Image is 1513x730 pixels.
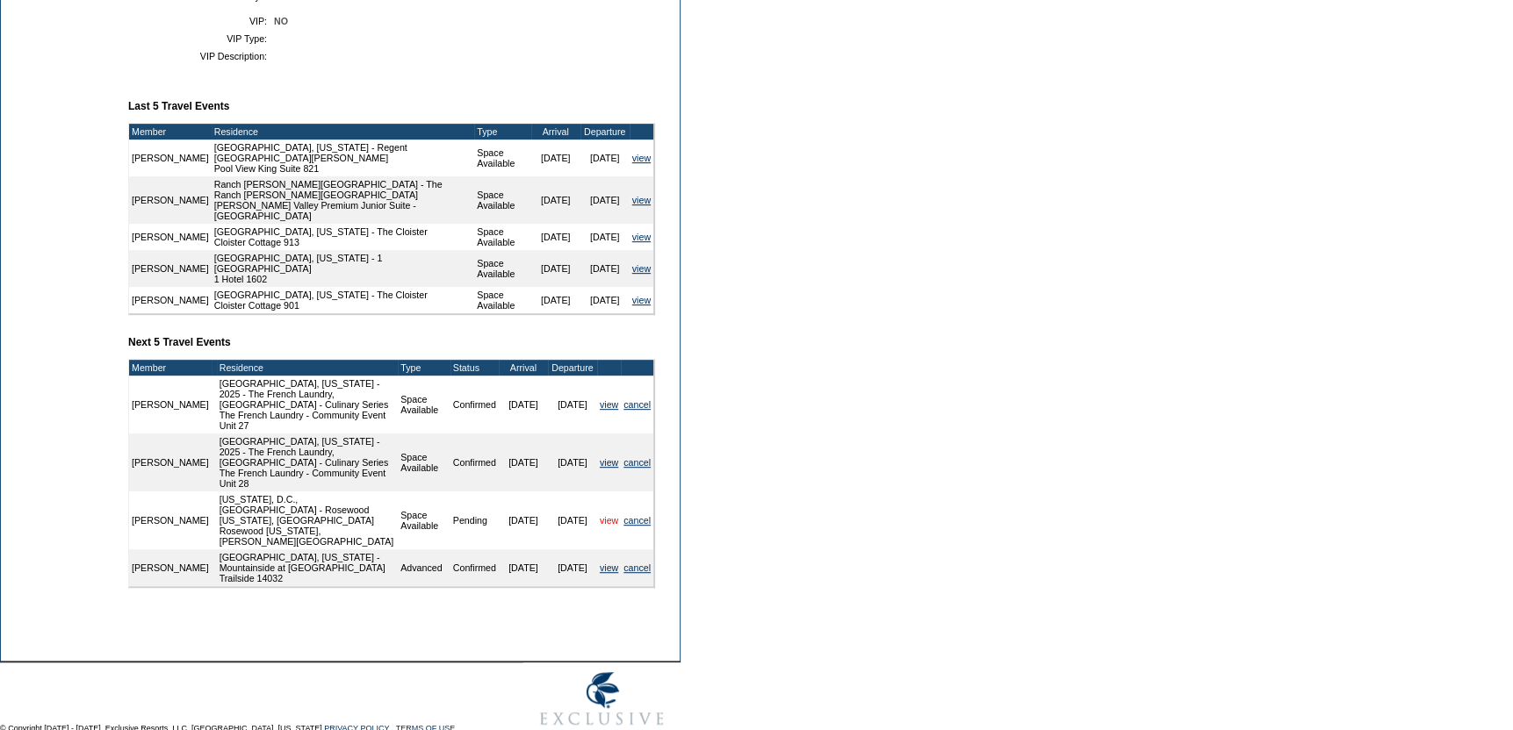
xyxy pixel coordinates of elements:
td: Space Available [474,224,530,250]
a: view [600,562,618,573]
td: Confirmed [450,376,499,433]
td: Space Available [474,140,530,176]
td: [US_STATE], D.C., [GEOGRAPHIC_DATA] - Rosewood [US_STATE], [GEOGRAPHIC_DATA] Rosewood [US_STATE],... [217,491,399,549]
td: [GEOGRAPHIC_DATA], [US_STATE] - Mountainside at [GEOGRAPHIC_DATA] Trailside 14032 [217,549,399,586]
td: [DATE] [580,250,630,287]
a: cancel [623,399,651,410]
a: view [600,399,618,410]
span: NO [274,16,288,26]
td: [PERSON_NAME] [129,433,212,491]
td: Arrival [531,124,580,140]
td: [DATE] [531,287,580,313]
td: Space Available [474,250,530,287]
td: [DATE] [499,491,548,549]
b: Next 5 Travel Events [128,336,231,348]
a: cancel [623,457,651,468]
a: cancel [623,515,651,526]
td: Ranch [PERSON_NAME][GEOGRAPHIC_DATA] - The Ranch [PERSON_NAME][GEOGRAPHIC_DATA] [PERSON_NAME] Val... [212,176,475,224]
td: [DATE] [531,224,580,250]
td: Residence [212,124,475,140]
td: Space Available [398,491,450,549]
td: Member [129,360,212,376]
a: view [600,457,618,468]
td: [PERSON_NAME] [129,491,212,549]
td: Residence [217,360,399,376]
td: [DATE] [531,250,580,287]
td: [PERSON_NAME] [129,140,212,176]
td: [GEOGRAPHIC_DATA], [US_STATE] - The Cloister Cloister Cottage 913 [212,224,475,250]
td: VIP Description: [135,51,267,61]
td: [DATE] [531,140,580,176]
td: [DATE] [548,376,597,433]
td: [DATE] [499,549,548,586]
td: Pending [450,491,499,549]
td: [DATE] [499,433,548,491]
td: Type [398,360,450,376]
td: Space Available [398,376,450,433]
b: Last 5 Travel Events [128,100,229,112]
td: [DATE] [580,176,630,224]
td: [PERSON_NAME] [129,224,212,250]
td: Space Available [474,287,530,313]
td: Space Available [474,176,530,224]
td: Arrival [499,360,548,376]
td: [DATE] [499,376,548,433]
td: [GEOGRAPHIC_DATA], [US_STATE] - 1 [GEOGRAPHIC_DATA] 1 Hotel 1602 [212,250,475,287]
td: [PERSON_NAME] [129,376,212,433]
a: view [632,295,651,305]
td: [DATE] [548,491,597,549]
a: view [632,195,651,205]
td: [DATE] [531,176,580,224]
a: view [600,515,618,526]
td: [GEOGRAPHIC_DATA], [US_STATE] - The Cloister Cloister Cottage 901 [212,287,475,313]
td: Status [450,360,499,376]
td: [DATE] [580,224,630,250]
td: [DATE] [548,549,597,586]
td: [GEOGRAPHIC_DATA], [US_STATE] - Regent [GEOGRAPHIC_DATA][PERSON_NAME] Pool View King Suite 821 [212,140,475,176]
td: Departure [548,360,597,376]
td: Confirmed [450,549,499,586]
td: Confirmed [450,433,499,491]
td: [GEOGRAPHIC_DATA], [US_STATE] - 2025 - The French Laundry, [GEOGRAPHIC_DATA] - Culinary Series Th... [217,433,399,491]
td: [GEOGRAPHIC_DATA], [US_STATE] - 2025 - The French Laundry, [GEOGRAPHIC_DATA] - Culinary Series Th... [217,376,399,433]
td: [PERSON_NAME] [129,250,212,287]
td: [DATE] [580,140,630,176]
td: Type [474,124,530,140]
td: Advanced [398,549,450,586]
td: VIP Type: [135,33,267,44]
td: [DATE] [548,433,597,491]
td: [DATE] [580,287,630,313]
td: [PERSON_NAME] [129,287,212,313]
td: [PERSON_NAME] [129,549,212,586]
td: Member [129,124,212,140]
a: cancel [623,562,651,573]
a: view [632,153,651,163]
td: VIP: [135,16,267,26]
a: view [632,232,651,242]
td: [PERSON_NAME] [129,176,212,224]
td: Departure [580,124,630,140]
td: Space Available [398,433,450,491]
a: view [632,263,651,274]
